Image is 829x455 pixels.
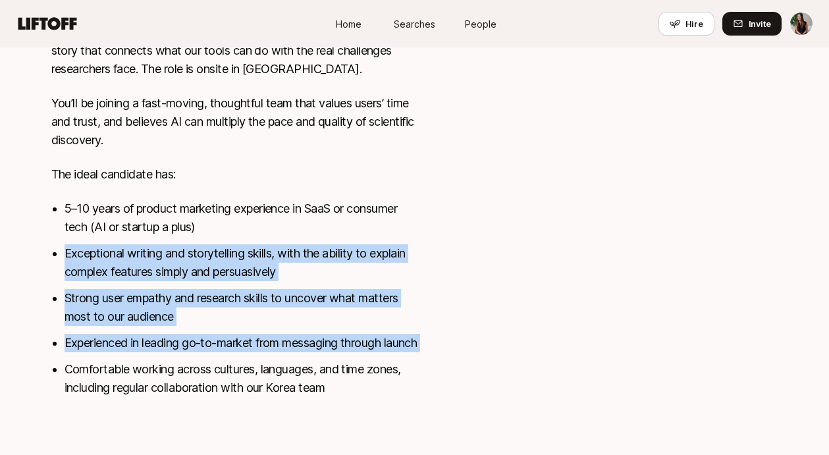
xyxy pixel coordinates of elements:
button: Hire [658,12,714,36]
p: The ideal candidate has: [51,165,420,184]
a: Home [316,12,382,36]
li: Comfortable working across cultures, languages, and time zones, including regular collaboration w... [65,360,420,397]
a: People [448,12,514,36]
span: People [465,17,496,31]
li: 5–10 years of product marketing experience in SaaS or consumer tech (AI or startup a plus) [65,200,420,236]
p: You’ll be joining a fast-moving, thoughtful team that values users’ time and trust, and believes ... [51,94,420,149]
span: Home [336,17,361,31]
button: Ciara Cornette [789,12,813,36]
a: Searches [382,12,448,36]
span: Searches [394,17,435,31]
span: Hire [685,17,703,30]
li: Exceptional writing and storytelling skills, with the ability to explain complex features simply ... [65,244,420,281]
button: Invite [722,12,782,36]
li: Strong user empathy and research skills to uncover what matters most to our audience [65,289,420,326]
span: Invite [749,17,771,30]
img: Ciara Cornette [790,13,813,35]
li: Experienced in leading go-to-market from messaging through launch [65,334,420,352]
